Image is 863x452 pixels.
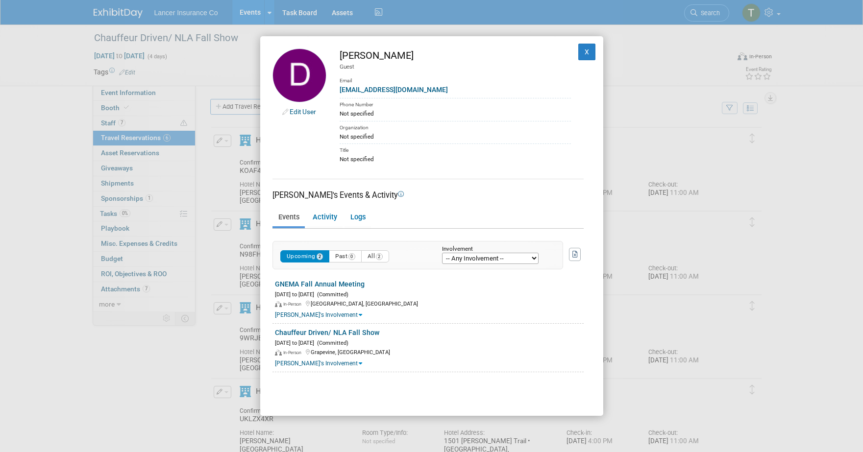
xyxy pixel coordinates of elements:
img: In-Person Event [275,350,282,356]
span: 0 [348,253,355,260]
a: Activity [307,209,343,226]
div: [DATE] to [DATE] [275,289,584,299]
div: Not specified [340,155,571,164]
a: [EMAIL_ADDRESS][DOMAIN_NAME] [340,86,448,94]
div: [DATE] to [DATE] [275,338,584,347]
div: Not specified [340,109,571,118]
div: Guest [340,63,571,71]
button: Past0 [329,250,362,262]
div: Not specified [340,132,571,141]
div: Grapevine, [GEOGRAPHIC_DATA] [275,347,584,357]
a: Chauffeur Driven/ NLA Fall Show [275,329,379,336]
div: Involvement [442,246,548,253]
img: In-Person Event [275,301,282,307]
div: [PERSON_NAME]'s Events & Activity [272,190,584,201]
a: [PERSON_NAME]'s Involvement [275,311,362,318]
a: Logs [345,209,371,226]
div: [GEOGRAPHIC_DATA], [GEOGRAPHIC_DATA] [275,299,584,308]
div: Organization [340,121,571,132]
a: Events [272,209,305,226]
a: [PERSON_NAME]'s Involvement [275,360,362,367]
div: Phone Number [340,98,571,109]
div: Email [340,71,571,85]
span: 2 [317,253,323,260]
div: [PERSON_NAME] [340,48,571,63]
a: GNEMA Fall Annual Meeting [275,280,365,288]
button: All2 [361,250,389,262]
span: (Committed) [314,291,348,298]
span: In-Person [283,350,304,355]
span: (Committed) [314,340,348,346]
span: 2 [376,253,383,260]
a: Edit User [290,108,316,116]
button: Upcoming2 [280,250,330,262]
button: X [578,44,596,60]
img: Dana Turilli [272,48,326,102]
div: Title [340,143,571,155]
span: In-Person [283,302,304,307]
